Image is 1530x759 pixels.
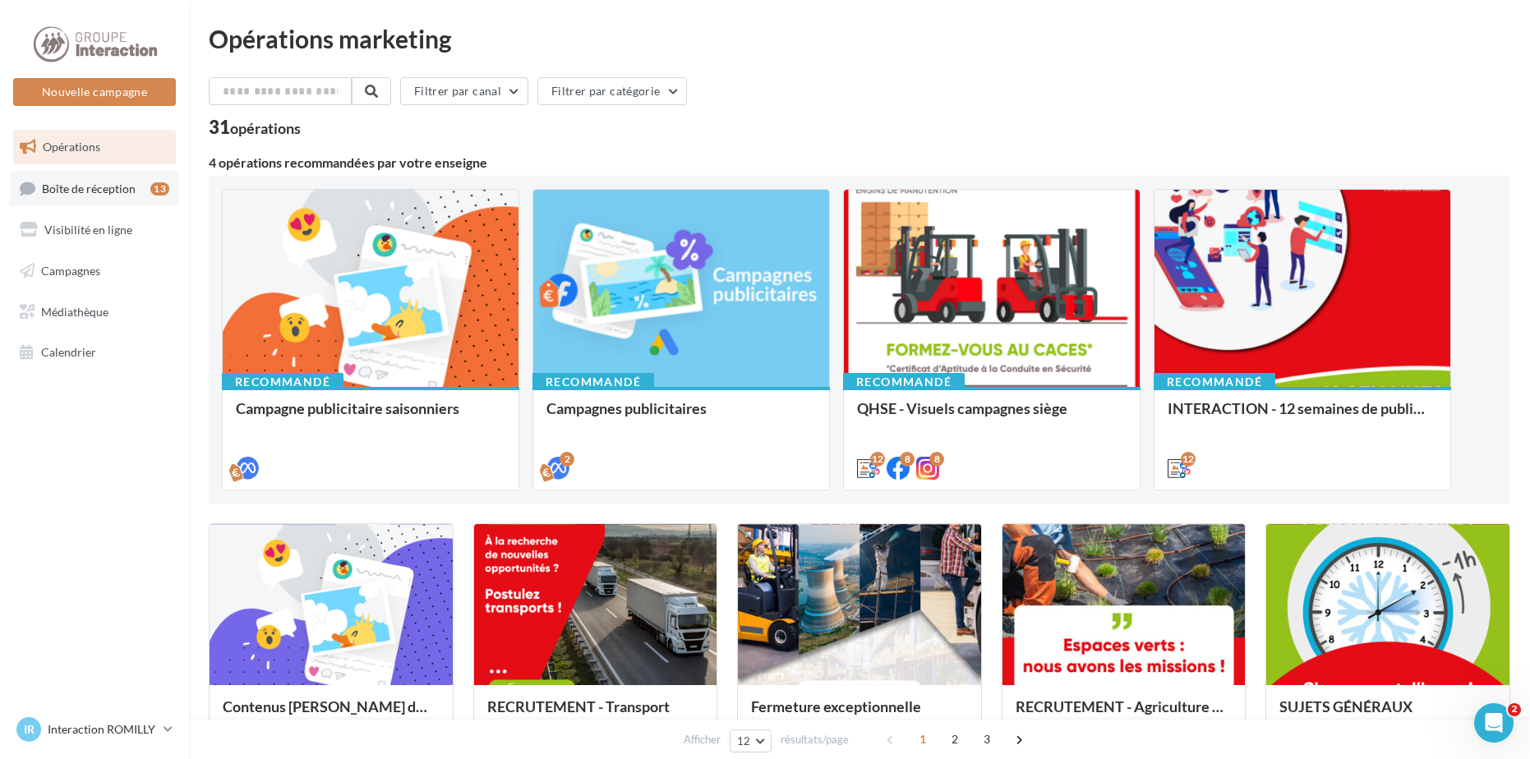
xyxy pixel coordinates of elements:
button: Nouvelle campagne [13,78,176,106]
span: Boîte de réception [42,181,136,195]
div: Contenus [PERSON_NAME] dans un esprit estival [223,698,440,731]
span: Visibilité en ligne [44,223,132,237]
a: Boîte de réception13 [10,171,179,206]
a: Opérations [10,130,179,164]
button: 12 [730,729,772,752]
div: 12 [870,452,885,467]
span: Opérations [43,140,100,154]
span: Médiathèque [41,304,108,318]
div: 12 [1181,452,1196,467]
p: Interaction ROMILLY [48,721,157,738]
span: 1 [910,726,936,752]
span: 2 [1508,703,1521,716]
div: 4 opérations recommandées par votre enseigne [209,156,1510,169]
div: Opérations marketing [209,26,1510,51]
div: Recommandé [532,373,654,391]
div: Campagnes publicitaires [546,400,816,433]
div: 8 [929,452,944,467]
div: 31 [209,118,301,136]
button: Filtrer par canal [400,77,528,105]
div: opérations [230,121,301,136]
a: Calendrier [10,335,179,370]
span: IR [24,721,35,738]
div: 8 [900,452,915,467]
button: Filtrer par catégorie [537,77,687,105]
a: Médiathèque [10,295,179,329]
iframe: Intercom live chat [1474,703,1514,743]
span: Calendrier [41,345,96,359]
div: QHSE - Visuels campagnes siège [857,400,1127,433]
div: 13 [150,182,169,195]
div: RECRUTEMENT - Transport [487,698,704,731]
span: 12 [737,734,751,747]
span: résultats/page [781,732,849,747]
div: Recommandé [1154,373,1275,391]
span: 3 [974,726,1000,752]
div: Campagne publicitaire saisonniers [236,400,505,433]
a: Campagnes [10,254,179,288]
span: Campagnes [41,264,100,278]
div: Fermeture exceptionnelle [751,698,968,731]
div: Recommandé [843,373,965,391]
div: SUJETS GÉNÉRAUX [1279,698,1496,731]
a: IR Interaction ROMILLY [13,714,176,745]
div: INTERACTION - 12 semaines de publication [1168,400,1437,433]
span: 2 [942,726,968,752]
div: 2 [560,452,574,467]
div: RECRUTEMENT - Agriculture / Espaces verts [1016,698,1233,731]
span: Afficher [684,732,721,747]
div: Recommandé [222,373,343,391]
a: Visibilité en ligne [10,213,179,247]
